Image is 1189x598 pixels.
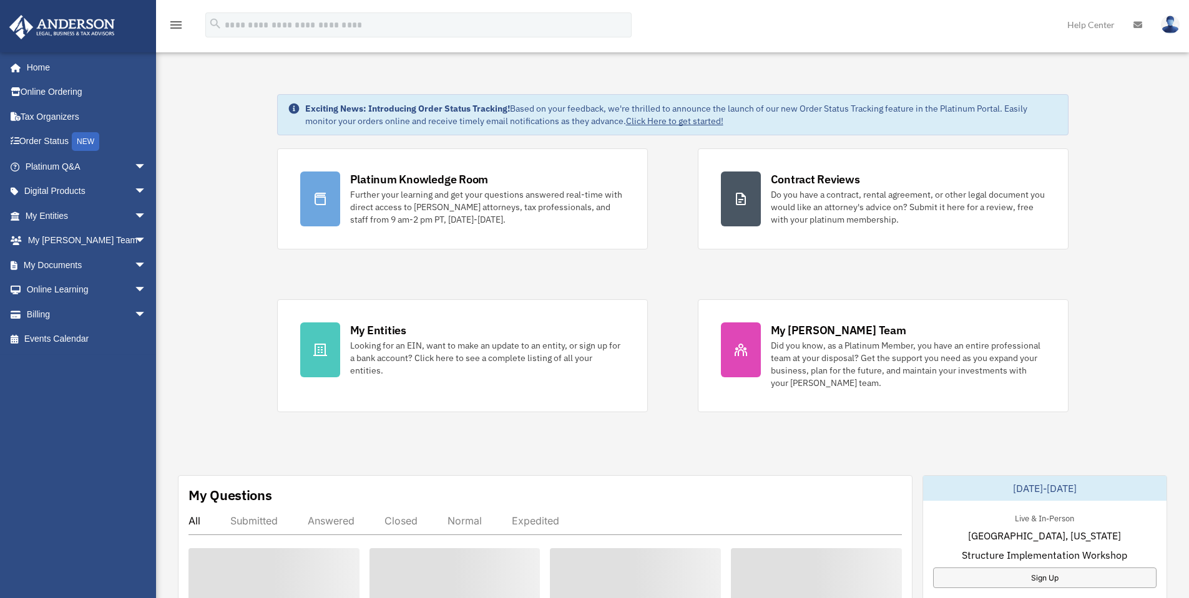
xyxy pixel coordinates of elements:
[350,188,625,226] div: Further your learning and get your questions answered real-time with direct access to [PERSON_NAM...
[698,299,1069,412] a: My [PERSON_NAME] Team Did you know, as a Platinum Member, you have an entire professional team at...
[72,132,99,151] div: NEW
[9,104,165,129] a: Tax Organizers
[9,129,165,155] a: Order StatusNEW
[134,277,159,303] span: arrow_drop_down
[933,567,1157,588] a: Sign Up
[626,115,723,127] a: Click Here to get started!
[134,154,159,180] span: arrow_drop_down
[9,80,165,105] a: Online Ordering
[9,228,165,253] a: My [PERSON_NAME] Teamarrow_drop_down
[134,179,159,205] span: arrow_drop_down
[6,15,119,39] img: Anderson Advisors Platinum Portal
[448,514,482,527] div: Normal
[1005,511,1084,524] div: Live & In-Person
[169,17,183,32] i: menu
[230,514,278,527] div: Submitted
[9,327,165,352] a: Events Calendar
[771,322,906,338] div: My [PERSON_NAME] Team
[305,102,1058,127] div: Based on your feedback, we're thrilled to announce the launch of our new Order Status Tracking fe...
[134,228,159,254] span: arrow_drop_down
[698,148,1069,249] a: Contract Reviews Do you have a contract, rental agreement, or other legal document you would like...
[771,171,860,187] div: Contract Reviews
[188,486,272,504] div: My Questions
[350,171,489,187] div: Platinum Knowledge Room
[9,203,165,228] a: My Entitiesarrow_drop_down
[1161,16,1180,34] img: User Pic
[134,253,159,278] span: arrow_drop_down
[188,514,200,527] div: All
[308,514,355,527] div: Answered
[350,322,406,338] div: My Entities
[9,154,165,179] a: Platinum Q&Aarrow_drop_down
[134,203,159,229] span: arrow_drop_down
[9,302,165,327] a: Billingarrow_drop_down
[923,476,1167,501] div: [DATE]-[DATE]
[771,339,1045,389] div: Did you know, as a Platinum Member, you have an entire professional team at your disposal? Get th...
[968,528,1121,543] span: [GEOGRAPHIC_DATA], [US_STATE]
[512,514,559,527] div: Expedited
[9,179,165,204] a: Digital Productsarrow_drop_down
[305,103,510,114] strong: Exciting News: Introducing Order Status Tracking!
[962,547,1127,562] span: Structure Implementation Workshop
[350,339,625,377] div: Looking for an EIN, want to make an update to an entity, or sign up for a bank account? Click her...
[9,253,165,277] a: My Documentsarrow_drop_down
[208,17,222,31] i: search
[169,22,183,32] a: menu
[771,188,1045,226] div: Do you have a contract, rental agreement, or other legal document you would like an attorney's ad...
[277,299,648,412] a: My Entities Looking for an EIN, want to make an update to an entity, or sign up for a bank accoun...
[9,55,159,80] a: Home
[277,148,648,249] a: Platinum Knowledge Room Further your learning and get your questions answered real-time with dire...
[134,302,159,327] span: arrow_drop_down
[9,277,165,302] a: Online Learningarrow_drop_down
[384,514,418,527] div: Closed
